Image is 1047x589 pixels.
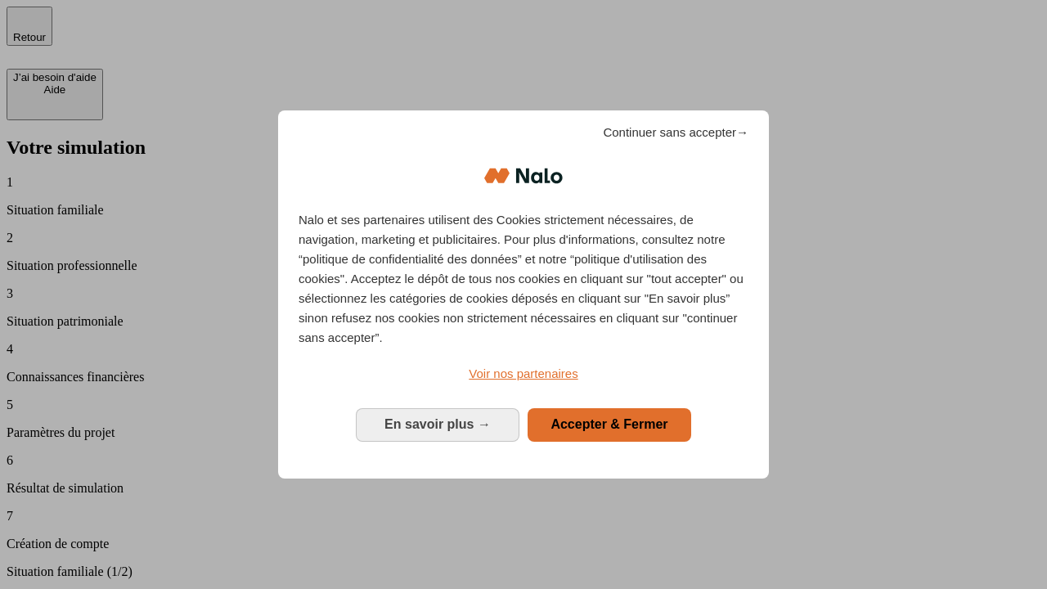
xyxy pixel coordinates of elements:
span: En savoir plus → [384,417,491,431]
p: Nalo et ses partenaires utilisent des Cookies strictement nécessaires, de navigation, marketing e... [299,210,748,348]
button: Accepter & Fermer: Accepter notre traitement des données et fermer [528,408,691,441]
a: Voir nos partenaires [299,364,748,384]
div: Bienvenue chez Nalo Gestion du consentement [278,110,769,478]
span: Continuer sans accepter→ [603,123,748,142]
span: Voir nos partenaires [469,366,577,380]
img: Logo [484,151,563,200]
button: En savoir plus: Configurer vos consentements [356,408,519,441]
span: Accepter & Fermer [550,417,667,431]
